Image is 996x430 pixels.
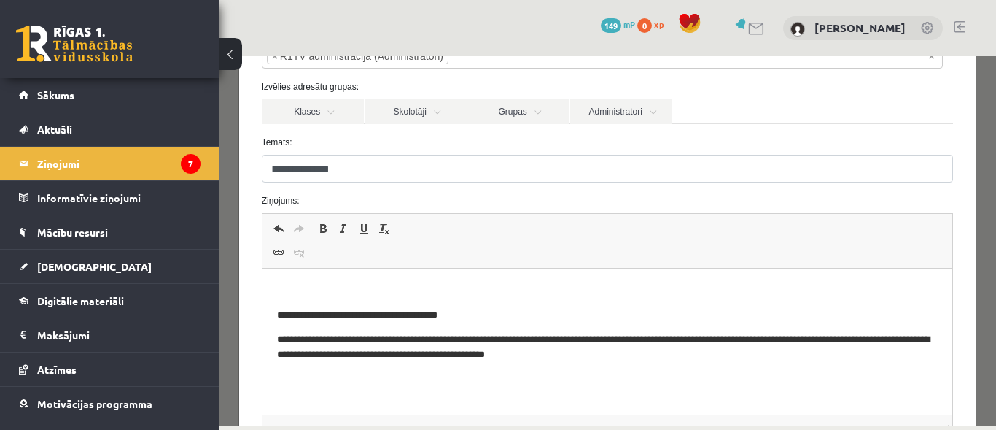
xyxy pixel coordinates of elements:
a: Mācību resursi [19,215,201,249]
a: Maksājumi [19,318,201,352]
span: 0 [637,18,652,33]
legend: Maksājumi [37,318,201,352]
label: Temats: [32,80,746,93]
span: xp [654,18,664,30]
span: Resize [723,368,731,375]
a: [DEMOGRAPHIC_DATA] [19,250,201,283]
span: Motivācijas programma [37,397,152,410]
a: Grupas [249,43,351,68]
span: [DEMOGRAPHIC_DATA] [37,260,152,273]
i: 7 [181,154,201,174]
a: Unlink [70,187,90,206]
a: Skolotāji [146,43,248,68]
span: 149 [601,18,621,33]
span: mP [623,18,635,30]
span: Aktuāli [37,123,72,136]
a: Underline (Ctrl+U) [135,163,155,182]
img: Elīna Anna Zaķīte [790,22,805,37]
a: 0 xp [637,18,671,30]
a: Atzīmes [19,353,201,386]
iframe: Editor, wiswyg-editor-47024994507560-1757921983-841 [44,212,734,358]
a: Redo (Ctrl+Y) [70,163,90,182]
span: Digitālie materiāli [37,294,124,307]
span: Atzīmes [37,363,77,376]
span: Mācību resursi [37,226,108,239]
label: Ziņojums: [32,138,746,151]
a: Aktuāli [19,112,201,146]
a: Italic (Ctrl+I) [114,163,135,182]
a: Motivācijas programma [19,387,201,421]
a: Informatīvie ziņojumi [19,181,201,215]
a: [PERSON_NAME] [814,20,906,35]
a: Klases [43,43,145,68]
a: Ziņojumi7 [19,147,201,180]
span: Sākums [37,88,74,101]
legend: Informatīvie ziņojumi [37,181,201,215]
a: Sākums [19,78,201,112]
a: Digitālie materiāli [19,284,201,318]
a: Administratori [351,43,454,68]
label: Izvēlies adresātu grupas: [32,24,746,37]
legend: Ziņojumi [37,147,201,180]
a: 149 mP [601,18,635,30]
a: Rīgas 1. Tālmācības vidusskola [16,26,133,62]
a: Bold (Ctrl+B) [94,163,114,182]
a: Remove Format [155,163,176,182]
a: Link (Ctrl+K) [50,187,70,206]
a: Undo (Ctrl+Z) [50,163,70,182]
